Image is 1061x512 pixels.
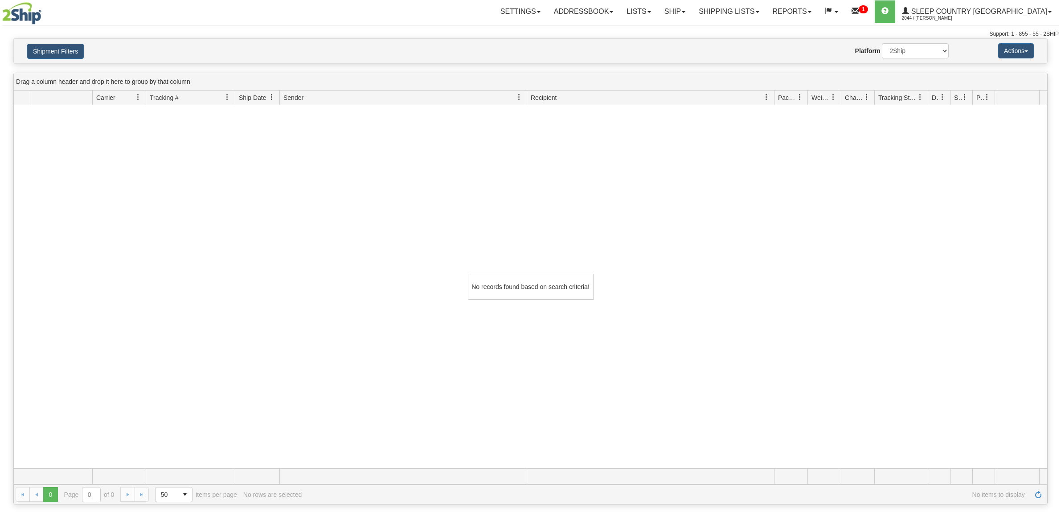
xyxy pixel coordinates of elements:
[935,90,950,105] a: Delivery Status filter column settings
[766,0,818,23] a: Reports
[778,93,797,102] span: Packages
[976,93,984,102] span: Pickup Status
[878,93,917,102] span: Tracking Status
[792,90,807,105] a: Packages filter column settings
[150,93,179,102] span: Tracking #
[161,490,172,499] span: 50
[96,93,115,102] span: Carrier
[620,0,657,23] a: Lists
[308,491,1025,498] span: No items to display
[178,487,192,502] span: select
[811,93,830,102] span: Weight
[283,93,303,102] span: Sender
[14,73,1047,91] div: grid grouping header
[531,93,557,102] span: Recipient
[859,90,874,105] a: Charge filter column settings
[239,93,266,102] span: Ship Date
[155,487,237,502] span: items per page
[1031,487,1045,501] a: Refresh
[131,90,146,105] a: Carrier filter column settings
[2,2,41,25] img: logo2044.jpg
[954,93,962,102] span: Shipment Issues
[845,93,864,102] span: Charge
[64,487,115,502] span: Page of 0
[957,90,972,105] a: Shipment Issues filter column settings
[913,90,928,105] a: Tracking Status filter column settings
[979,90,995,105] a: Pickup Status filter column settings
[826,90,841,105] a: Weight filter column settings
[2,30,1059,38] div: Support: 1 - 855 - 55 - 2SHIP
[264,90,279,105] a: Ship Date filter column settings
[909,8,1047,15] span: Sleep Country [GEOGRAPHIC_DATA]
[998,43,1034,58] button: Actions
[1041,211,1060,301] iframe: chat widget
[692,0,766,23] a: Shipping lists
[43,487,57,501] span: Page 0
[512,90,527,105] a: Sender filter column settings
[27,44,84,59] button: Shipment Filters
[932,93,939,102] span: Delivery Status
[759,90,774,105] a: Recipient filter column settings
[468,274,594,300] div: No records found based on search criteria!
[155,487,193,502] span: Page sizes drop down
[855,46,881,55] label: Platform
[859,5,868,13] sup: 1
[902,14,969,23] span: 2044 / [PERSON_NAME]
[243,491,302,498] div: No rows are selected
[220,90,235,105] a: Tracking # filter column settings
[547,0,620,23] a: Addressbook
[895,0,1058,23] a: Sleep Country [GEOGRAPHIC_DATA] 2044 / [PERSON_NAME]
[658,0,692,23] a: Ship
[494,0,547,23] a: Settings
[845,0,875,23] a: 1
